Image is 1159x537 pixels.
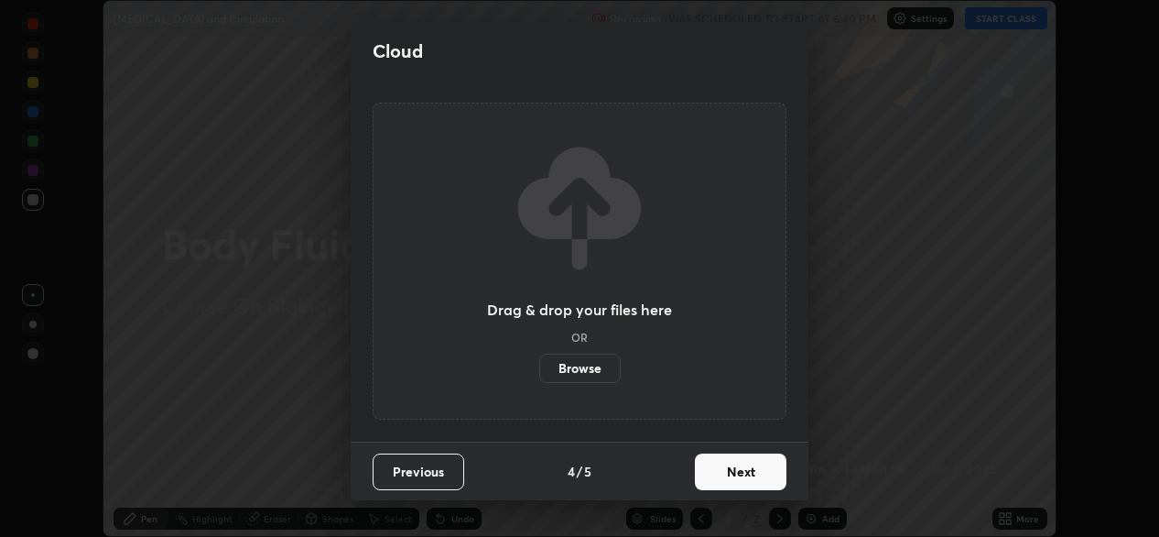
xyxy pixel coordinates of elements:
h4: 4 [568,462,575,481]
h5: OR [571,332,588,343]
h2: Cloud [373,39,423,63]
h4: 5 [584,462,591,481]
h3: Drag & drop your files here [487,302,672,317]
button: Next [695,454,786,490]
button: Previous [373,454,464,490]
h4: / [577,462,582,481]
